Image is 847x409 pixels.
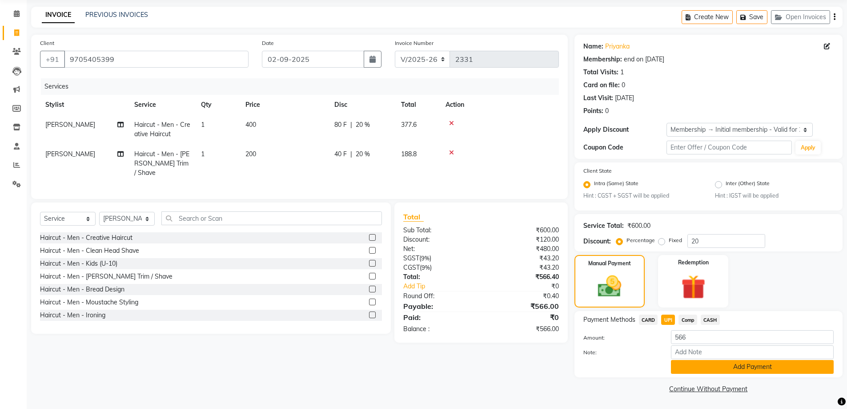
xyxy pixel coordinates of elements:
div: Sub Total: [397,226,481,235]
label: Invoice Number [395,39,434,47]
span: CASH [701,315,720,325]
span: Payment Methods [583,315,635,324]
div: ₹566.40 [481,272,566,282]
button: Create New [682,10,733,24]
div: Name: [583,42,603,51]
div: ₹480.00 [481,244,566,254]
div: ( ) [397,254,481,263]
button: Apply [795,141,821,154]
div: [DATE] [615,93,634,103]
th: Qty [196,95,240,115]
button: Add Payment [671,360,834,374]
span: 1 [201,121,205,129]
span: UPI [661,315,675,325]
button: Open Invoices [771,10,830,24]
div: ₹600.00 [481,226,566,235]
span: | [350,150,352,159]
div: 0 [605,106,609,116]
label: Fixed [669,236,682,244]
div: ₹600.00 [627,221,650,231]
span: [PERSON_NAME] [45,121,95,129]
div: Haircut - Men - Bread Design [40,285,124,294]
th: Stylist [40,95,129,115]
small: Hint : IGST will be applied [715,192,834,200]
div: ₹0 [495,282,566,291]
label: Client State [583,167,612,175]
a: Continue Without Payment [576,385,841,394]
a: PREVIOUS INVOICES [85,11,148,19]
div: Membership: [583,55,622,64]
label: Client [40,39,54,47]
div: ₹120.00 [481,235,566,244]
span: 9% [421,255,430,262]
div: Haircut - Men - Moustache Styling [40,298,138,307]
a: Add Tip [397,282,495,291]
span: 200 [245,150,256,158]
div: Haircut - Men - Kids (U-10) [40,259,117,268]
div: ₹0 [481,312,566,323]
span: 80 F [334,120,347,130]
span: 1 [201,150,205,158]
div: ₹43.20 [481,254,566,263]
div: Discount: [397,235,481,244]
th: Total [396,95,440,115]
div: Total: [397,272,481,282]
span: 377.6 [401,121,417,129]
div: Paid: [397,312,481,323]
small: Hint : CGST + SGST will be applied [583,192,702,200]
div: Net: [397,244,481,254]
div: Haircut - Men - Creative Haircut [40,233,132,243]
div: Points: [583,106,603,116]
label: Intra (Same) State [594,179,638,190]
label: Note: [577,348,665,356]
span: Haircut - Men - [PERSON_NAME] Trim / Shave [134,150,189,177]
th: Service [129,95,196,115]
span: 400 [245,121,256,129]
a: INVOICE [42,7,75,23]
div: 1 [620,68,624,77]
div: Coupon Code [583,143,667,152]
div: ₹566.00 [481,301,566,312]
div: ₹43.20 [481,263,566,272]
div: Service Total: [583,221,624,231]
div: Card on file: [583,81,620,90]
input: Amount [671,330,834,344]
th: Disc [329,95,396,115]
div: end on [DATE] [624,55,664,64]
span: 20 % [356,120,370,130]
label: Redemption [678,259,709,267]
div: ( ) [397,263,481,272]
span: Total [403,212,424,222]
img: _cash.svg [590,273,629,300]
div: Payable: [397,301,481,312]
span: [PERSON_NAME] [45,150,95,158]
span: | [350,120,352,130]
a: Priyanka [605,42,630,51]
label: Date [262,39,274,47]
button: Save [736,10,767,24]
input: Search by Name/Mobile/Email/Code [64,51,249,68]
label: Percentage [626,236,655,244]
div: ₹0.40 [481,292,566,301]
span: 40 F [334,150,347,159]
div: Haircut - Men - [PERSON_NAME] Trim / Shave [40,272,173,281]
span: CARD [639,315,658,325]
div: 0 [622,81,625,90]
div: Haircut - Men - Clean Head Shave [40,246,139,255]
span: Haircut - Men - Creative Haircut [134,121,190,138]
div: Round Off: [397,292,481,301]
label: Manual Payment [588,259,631,267]
div: Discount: [583,237,611,246]
button: +91 [40,51,65,68]
div: Services [41,78,566,95]
th: Price [240,95,329,115]
input: Enter Offer / Coupon Code [666,141,792,154]
div: ₹566.00 [481,324,566,334]
span: 20 % [356,150,370,159]
div: Last Visit: [583,93,613,103]
div: Balance : [397,324,481,334]
label: Inter (Other) State [726,179,770,190]
div: Total Visits: [583,68,618,77]
input: Add Note [671,345,834,359]
span: SGST [403,254,419,262]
